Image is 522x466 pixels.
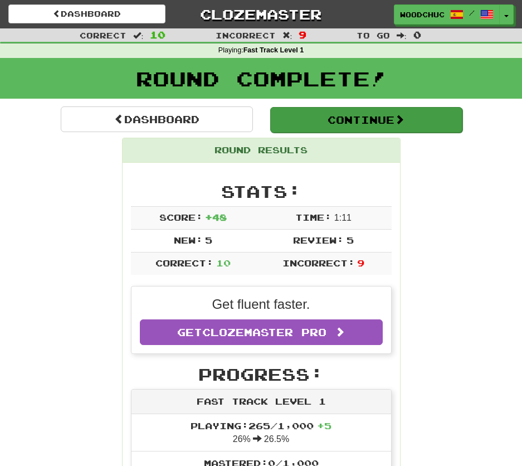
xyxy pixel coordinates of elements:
span: Score: [159,212,203,222]
span: 5 [347,235,354,245]
span: 10 [216,258,231,268]
span: Time: [295,212,331,222]
button: Continue [270,107,462,133]
strong: Fast Track Level 1 [243,46,304,54]
li: 26% 26.5% [131,414,391,452]
span: New: [174,235,203,245]
span: Correct: [155,258,213,268]
span: To go [357,31,390,40]
a: Clozemaster [182,4,339,24]
div: Round Results [123,138,400,163]
a: Dashboard [61,106,253,132]
div: Fast Track Level 1 [131,390,391,414]
span: 9 [357,258,364,268]
h1: Round Complete! [4,67,518,90]
span: 5 [205,235,212,245]
p: Get fluent faster. [140,295,383,314]
a: Dashboard [8,4,165,23]
span: : [133,31,143,39]
span: 9 [299,29,306,40]
span: woodchuck [400,9,445,20]
span: / [469,9,475,17]
span: Review: [293,235,344,245]
span: Incorrect [216,31,276,40]
span: Playing: 265 / 1,000 [191,420,331,431]
span: Clozemaster Pro [202,326,326,338]
a: GetClozemaster Pro [140,319,383,345]
span: + 48 [205,212,227,222]
span: 0 [413,29,421,40]
h2: Stats: [131,182,392,201]
span: 1 : 11 [334,213,352,222]
span: : [397,31,407,39]
span: + 5 [317,420,331,431]
span: 10 [150,29,165,40]
span: Incorrect: [282,258,355,268]
a: woodchuck / [394,4,500,25]
h2: Progress: [131,365,392,384]
span: Correct [80,31,126,40]
span: : [282,31,292,39]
